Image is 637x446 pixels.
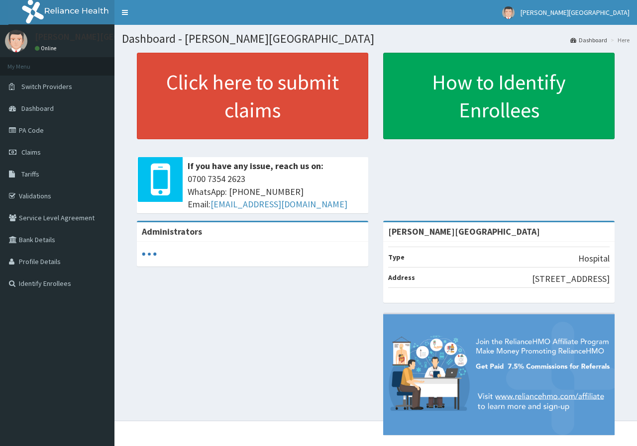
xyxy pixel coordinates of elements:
[21,148,41,157] span: Claims
[142,247,157,262] svg: audio-loading
[137,53,368,139] a: Click here to submit claims
[388,226,540,237] strong: [PERSON_NAME][GEOGRAPHIC_DATA]
[35,45,59,52] a: Online
[578,252,610,265] p: Hospital
[21,170,39,178] span: Tariffs
[5,30,27,52] img: User Image
[122,32,630,45] h1: Dashboard - [PERSON_NAME][GEOGRAPHIC_DATA]
[388,253,405,262] b: Type
[188,160,323,172] b: If you have any issue, reach us on:
[211,198,347,210] a: [EMAIL_ADDRESS][DOMAIN_NAME]
[608,36,630,44] li: Here
[502,6,515,19] img: User Image
[383,314,615,435] img: provider-team-banner.png
[35,32,182,41] p: [PERSON_NAME][GEOGRAPHIC_DATA]
[388,273,415,282] b: Address
[142,226,202,237] b: Administrators
[532,272,610,285] p: [STREET_ADDRESS]
[521,8,630,17] span: [PERSON_NAME][GEOGRAPHIC_DATA]
[188,173,363,211] span: 0700 7354 2623 WhatsApp: [PHONE_NUMBER] Email:
[570,36,607,44] a: Dashboard
[21,104,54,113] span: Dashboard
[383,53,615,139] a: How to Identify Enrollees
[21,82,72,91] span: Switch Providers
